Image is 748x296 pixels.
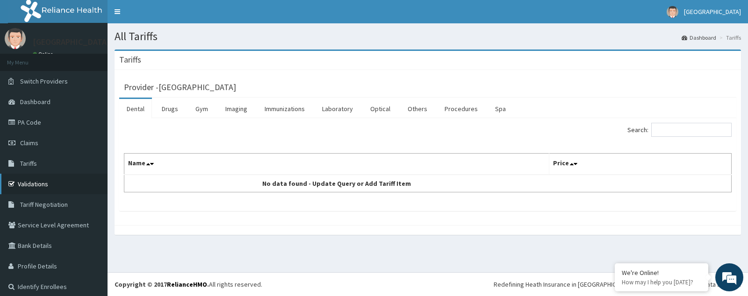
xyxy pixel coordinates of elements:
img: d_794563401_company_1708531726252_794563401 [17,47,38,70]
span: Tariff Negotiation [20,200,68,209]
strong: Copyright © 2017 . [115,280,209,289]
div: Minimize live chat window [153,5,176,27]
th: Price [549,154,732,175]
h3: Provider - [GEOGRAPHIC_DATA] [124,83,236,92]
td: No data found - Update Query or Add Tariff Item [124,175,549,192]
a: Immunizations [257,99,312,119]
span: We're online! [54,89,129,183]
div: Redefining Heath Insurance in [GEOGRAPHIC_DATA] using Telemedicine and Data Science! [494,280,741,289]
li: Tariffs [717,34,741,42]
a: Online [33,51,55,57]
span: [GEOGRAPHIC_DATA] [684,7,741,16]
a: RelianceHMO [167,280,207,289]
img: User Image [5,28,26,49]
a: Dashboard [682,34,716,42]
a: Procedures [437,99,485,119]
p: [GEOGRAPHIC_DATA] [33,38,110,46]
a: Others [400,99,435,119]
h1: All Tariffs [115,30,741,42]
span: Claims [20,139,38,147]
span: Switch Providers [20,77,68,85]
a: Spa [488,99,513,119]
footer: All rights reserved. [108,272,748,296]
textarea: Type your message and hit 'Enter' [5,197,178,230]
span: Dashboard [20,98,50,106]
div: Chat with us now [49,52,157,64]
p: How may I help you today? [622,278,701,286]
a: Optical [363,99,398,119]
a: Dental [119,99,152,119]
th: Name [124,154,549,175]
div: We're Online! [622,268,701,277]
a: Drugs [154,99,186,119]
h3: Tariffs [119,56,141,64]
a: Gym [188,99,216,119]
img: User Image [667,6,678,18]
input: Search: [651,123,732,137]
a: Imaging [218,99,255,119]
a: Laboratory [315,99,360,119]
span: Tariffs [20,159,37,168]
label: Search: [627,123,732,137]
